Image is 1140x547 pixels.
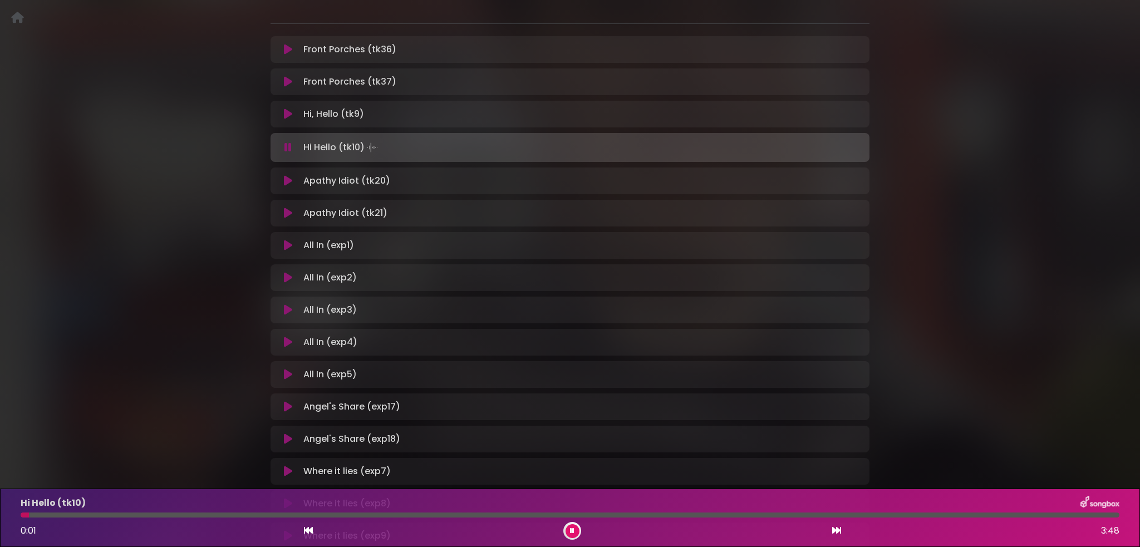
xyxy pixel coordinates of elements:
p: Front Porches (tk36) [303,43,396,56]
span: 0:01 [21,524,36,537]
p: Angel's Share (exp17) [303,400,400,413]
span: 3:48 [1101,524,1119,538]
p: Apathy Idiot (tk21) [303,206,387,220]
p: Where it lies (exp7) [303,465,391,478]
img: songbox-logo-white.png [1080,496,1119,510]
p: All In (exp4) [303,336,357,349]
p: Front Porches (tk37) [303,75,396,88]
img: waveform4.gif [365,140,380,155]
p: Angel's Share (exp18) [303,432,400,446]
p: Hi, Hello (tk9) [303,107,364,121]
p: All In (exp2) [303,271,357,284]
p: Hi Hello (tk10) [303,140,380,155]
p: Hi Hello (tk10) [21,496,86,510]
p: Apathy Idiot (tk20) [303,174,390,188]
p: All In (exp3) [303,303,357,317]
p: All In (exp5) [303,368,357,381]
p: All In (exp1) [303,239,354,252]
